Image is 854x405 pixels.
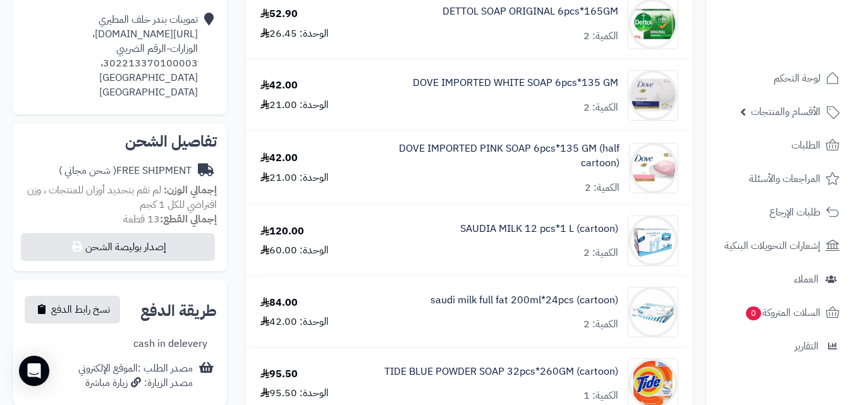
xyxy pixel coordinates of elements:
span: الطلبات [791,136,820,154]
a: إشعارات التحويلات البنكية [714,231,846,261]
span: لم تقم بتحديد أوزان للمنتجات ، وزن افتراضي للكل 1 كجم [27,183,217,212]
img: 1747487776-61net67nNYL._AC_SL1500-90x90.jpg [628,70,678,121]
a: لوحة التحكم [714,63,846,94]
img: 1747744811-01316ca4-bdae-4b0a-85ff-47740e91-90x90.jpg [628,215,678,266]
h2: طريقة الدفع [140,303,217,318]
span: العملاء [794,270,819,288]
div: 84.00 [260,296,298,310]
img: 1747745519-Screenshot%202025-05-20%20155045-90x90.jpg [628,287,678,337]
span: السلات المتروكة [745,304,820,322]
div: الكمية: 2 [583,246,618,260]
div: الوحدة: 21.00 [260,98,329,112]
a: DETTOL SOAP ORIGINAL 6pcs*165GM [442,4,618,19]
div: الكمية: 2 [585,181,619,195]
a: saudi milk full fat 200ml*24pcs (cartoon) [430,293,618,308]
div: 120.00 [260,224,304,239]
span: إشعارات التحويلات البنكية [724,237,820,255]
img: 1747487780-51Lm6WzjH0L._AC_SL1100-90x90.jpg [630,143,678,193]
div: الكمية: 2 [583,100,618,115]
div: الوحدة: 42.00 [260,315,329,329]
a: العملاء [714,264,846,294]
span: نسخ رابط الدفع [51,302,110,317]
div: مصدر الطلب :الموقع الإلكتروني [78,361,193,390]
span: لوحة التحكم [774,70,820,87]
a: SAUDIA MILK 12 pcs*1 L (cartoon) [460,222,618,236]
strong: إجمالي الوزن: [164,183,217,198]
a: DOVE IMPORTED WHITE SOAP 6pcs*135 GM [413,76,618,90]
div: 42.00 [260,151,298,166]
div: 95.50 [260,367,298,382]
div: مصدر الزيارة: زيارة مباشرة [78,376,193,390]
span: المراجعات والأسئلة [749,170,820,188]
span: التقارير [795,337,819,355]
small: 13 قطعة [123,212,217,227]
span: 0 [745,306,761,320]
div: 42.00 [260,78,298,93]
div: الوحدة: 95.50 [260,386,329,401]
div: cash in delevery [133,337,207,351]
a: الطلبات [714,130,846,160]
a: DOVE IMPORTED PINK SOAP 6pcs*135 GM (half cartoon) [363,142,619,171]
h2: تفاصيل الشحن [23,134,217,149]
div: 52.90 [260,7,298,21]
a: TIDE BLUE POWDER SOAP 32pcs*260GM (cartoon) [384,365,618,379]
div: الكمية: 2 [583,317,618,332]
a: السلات المتروكة0 [714,298,846,328]
button: نسخ رابط الدفع [25,296,120,323]
div: الكمية: 2 [583,29,618,44]
a: طلبات الإرجاع [714,197,846,227]
a: التقارير [714,331,846,361]
div: الوحدة: 21.00 [260,171,329,185]
div: الوحدة: 60.00 [260,243,329,258]
strong: إجمالي القطع: [160,212,217,227]
div: Open Intercom Messenger [19,356,49,386]
div: الوحدة: 26.45 [260,27,329,41]
div: الكمية: 1 [583,389,618,403]
span: الأقسام والمنتجات [751,103,820,121]
div: تموينات بندر خلف المطيري [URL][DOMAIN_NAME]، الوزارات-الرقم الضريبي 302213370100003، [GEOGRAPHIC_... [23,13,198,99]
a: المراجعات والأسئلة [714,164,846,194]
span: طلبات الإرجاع [769,203,820,221]
div: FREE SHIPMENT [59,164,192,178]
button: إصدار بوليصة الشحن [21,233,215,261]
span: ( شحن مجاني ) [59,163,116,178]
img: logo-2.png [768,23,842,49]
